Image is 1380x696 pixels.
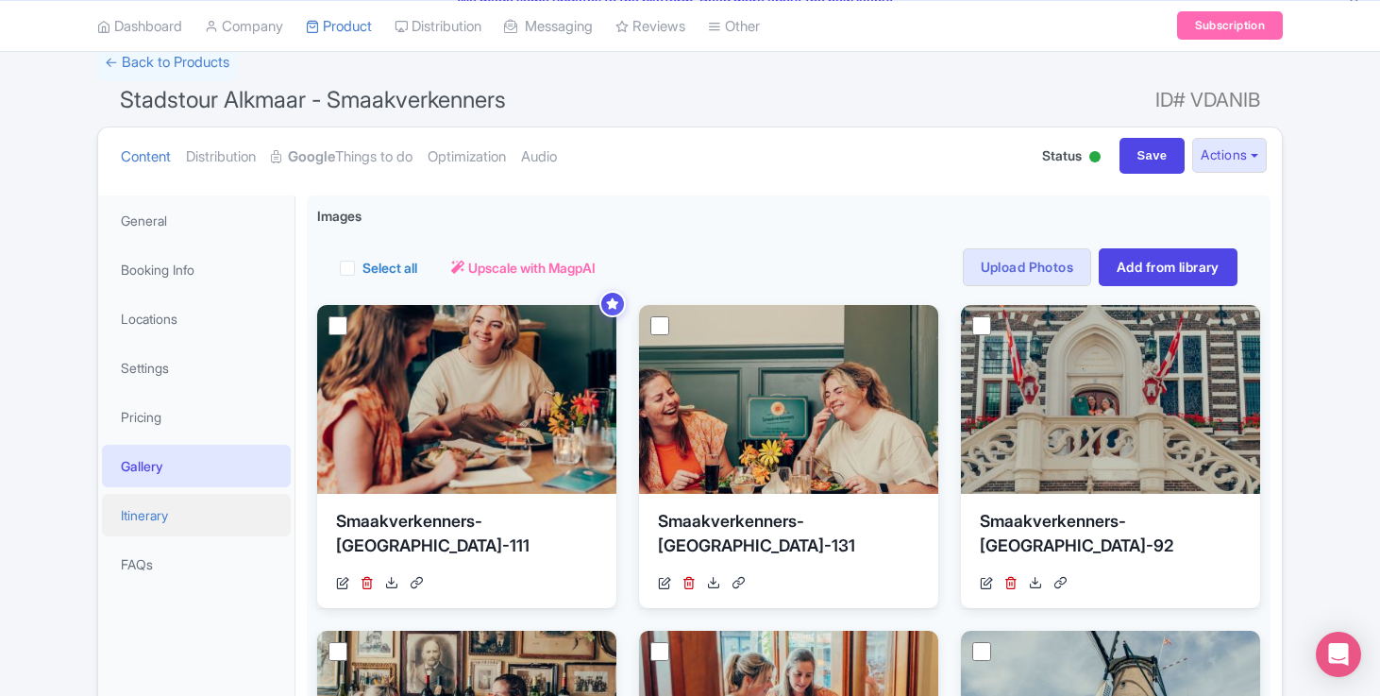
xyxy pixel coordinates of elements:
[317,206,362,226] span: Images
[102,445,291,487] a: Gallery
[97,44,237,81] a: ← Back to Products
[451,258,596,278] a: Upscale with MagpAI
[1155,81,1260,119] span: ID# VDANIB
[1316,632,1361,677] div: Open Intercom Messenger
[120,86,506,113] span: Stadstour Alkmaar - Smaakverkenners
[521,127,557,187] a: Audio
[102,543,291,586] a: FAQs
[1119,138,1186,174] input: Save
[121,127,171,187] a: Content
[102,199,291,242] a: General
[288,146,335,168] strong: Google
[102,248,291,291] a: Booking Info
[336,509,597,566] div: Smaakverkenners-[GEOGRAPHIC_DATA]-111
[1177,11,1283,40] a: Subscription
[102,494,291,536] a: Itinerary
[1085,144,1104,173] div: Active
[102,297,291,340] a: Locations
[1192,138,1267,173] button: Actions
[658,509,919,566] div: Smaakverkenners-[GEOGRAPHIC_DATA]-131
[362,258,417,278] label: Select all
[1042,145,1082,165] span: Status
[1099,248,1237,286] a: Add from library
[468,258,596,278] span: Upscale with MagpAI
[271,127,412,187] a: GoogleThings to do
[963,248,1091,286] a: Upload Photos
[102,396,291,438] a: Pricing
[102,347,291,389] a: Settings
[980,509,1241,566] div: Smaakverkenners-[GEOGRAPHIC_DATA]-92
[428,127,506,187] a: Optimization
[186,127,256,187] a: Distribution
